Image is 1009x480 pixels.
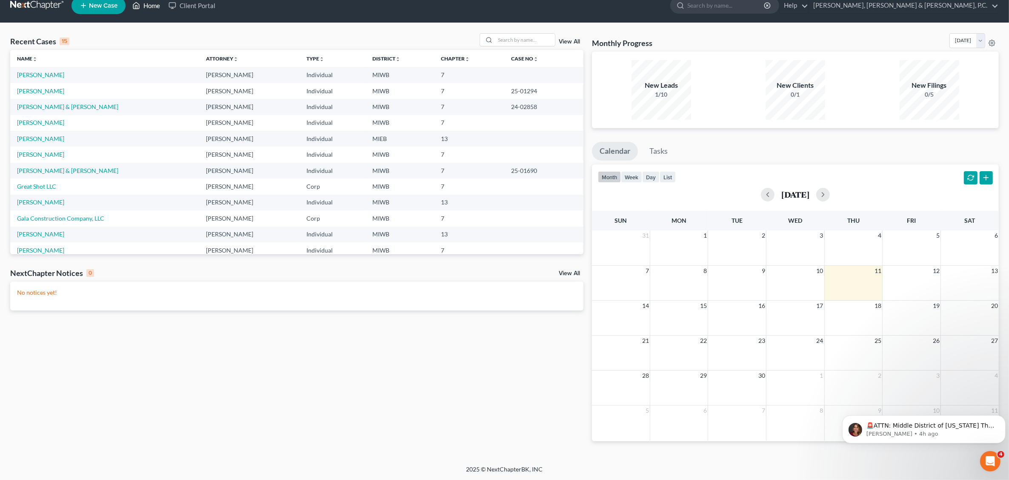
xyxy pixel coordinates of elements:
td: 25-01294 [504,83,583,99]
td: MIWB [366,242,434,258]
input: Search by name... [495,34,555,46]
a: Gala Construction Company, LLC [17,215,104,222]
span: 17 [816,301,824,311]
div: 0/5 [900,90,959,99]
span: 7 [761,405,766,416]
a: Case Nounfold_more [511,55,538,62]
span: Tue [732,217,743,224]
td: MIWB [366,163,434,178]
button: list [660,171,676,183]
span: 16 [757,301,766,311]
a: Tasks [642,142,675,161]
i: unfold_more [319,57,324,62]
td: Individual [300,115,366,131]
div: Recent Cases [10,36,69,46]
span: Fri [907,217,916,224]
a: [PERSON_NAME] [17,71,64,78]
h3: Monthly Progress [592,38,652,48]
td: [PERSON_NAME] [200,67,300,83]
a: [PERSON_NAME] & [PERSON_NAME] [17,103,118,110]
div: NextChapter Notices [10,268,94,278]
td: Individual [300,147,366,162]
td: Individual [300,99,366,115]
a: Typeunfold_more [306,55,324,62]
td: MIWB [366,227,434,242]
td: 13 [434,195,504,210]
td: [PERSON_NAME] [200,210,300,226]
span: 28 [641,371,650,381]
span: 20 [990,301,999,311]
td: MIWB [366,178,434,194]
span: 26 [932,336,940,346]
td: [PERSON_NAME] [200,83,300,99]
td: [PERSON_NAME] [200,163,300,178]
td: 7 [434,67,504,83]
td: 7 [434,147,504,162]
span: 2 [761,230,766,241]
a: Chapterunfold_more [441,55,470,62]
span: 13 [990,266,999,276]
td: 13 [434,131,504,147]
i: unfold_more [465,57,470,62]
span: 31 [641,230,650,241]
i: unfold_more [395,57,400,62]
span: 10 [816,266,824,276]
span: Thu [847,217,860,224]
button: month [598,171,621,183]
span: 12 [932,266,940,276]
span: 2 [877,371,882,381]
td: Corp [300,178,366,194]
td: Individual [300,163,366,178]
span: 4 [877,230,882,241]
td: MIWB [366,99,434,115]
td: [PERSON_NAME] [200,115,300,131]
td: [PERSON_NAME] [200,131,300,147]
div: New Clients [766,80,825,90]
span: 15 [699,301,708,311]
button: day [642,171,660,183]
td: MIWB [366,83,434,99]
span: 18 [874,301,882,311]
i: unfold_more [533,57,538,62]
span: Sun [615,217,627,224]
span: 9 [761,266,766,276]
div: 15 [60,37,69,45]
td: [PERSON_NAME] [200,242,300,258]
span: 11 [874,266,882,276]
td: MIWB [366,147,434,162]
span: 24 [816,336,824,346]
a: Great Shot LLC [17,183,56,190]
span: 22 [699,336,708,346]
span: 23 [757,336,766,346]
span: 25 [874,336,882,346]
td: Individual [300,195,366,210]
td: [PERSON_NAME] [200,227,300,242]
span: 14 [641,301,650,311]
td: MIWB [366,210,434,226]
span: 4 [994,371,999,381]
td: Individual [300,67,366,83]
span: 1 [703,230,708,241]
div: New Filings [900,80,959,90]
td: [PERSON_NAME] [200,99,300,115]
td: MIEB [366,131,434,147]
span: 19 [932,301,940,311]
span: 7 [645,266,650,276]
td: 25-01690 [504,163,583,178]
a: [PERSON_NAME] [17,135,64,142]
iframe: Intercom live chat [980,451,1000,471]
span: 3 [819,230,824,241]
td: [PERSON_NAME] [200,195,300,210]
td: 13 [434,227,504,242]
td: 7 [434,210,504,226]
iframe: Intercom notifications message [839,397,1009,457]
td: 7 [434,242,504,258]
td: Individual [300,242,366,258]
span: 5 [935,230,940,241]
span: 6 [703,405,708,416]
div: 1/10 [632,90,691,99]
span: New Case [89,3,117,9]
span: 8 [819,405,824,416]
